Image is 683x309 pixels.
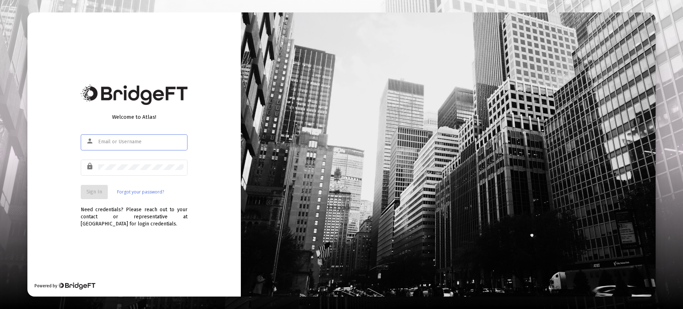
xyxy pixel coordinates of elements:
[35,282,95,289] div: Powered by
[81,185,108,199] button: Sign In
[81,199,187,228] div: Need credentials? Please reach out to your contact or representative at [GEOGRAPHIC_DATA] for log...
[58,282,95,289] img: Bridge Financial Technology Logo
[86,137,95,145] mat-icon: person
[86,162,95,171] mat-icon: lock
[117,188,164,196] a: Forgot your password?
[86,189,102,195] span: Sign In
[98,139,184,145] input: Email or Username
[81,113,187,121] div: Welcome to Atlas!
[81,85,187,105] img: Bridge Financial Technology Logo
